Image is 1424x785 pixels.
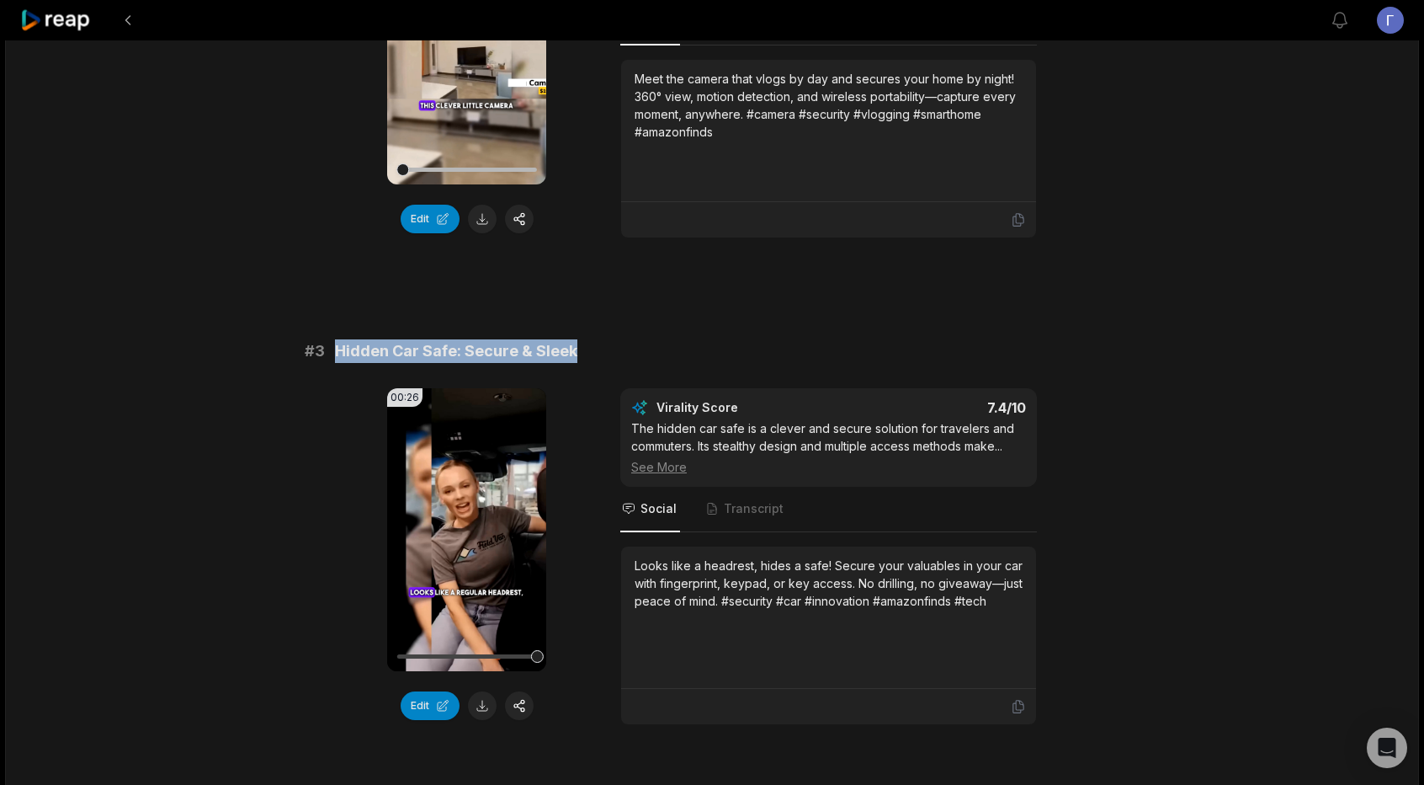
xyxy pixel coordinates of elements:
span: Hidden Car Safe: Secure & Sleek [335,339,577,363]
button: Edit [401,205,460,233]
div: The hidden car safe is a clever and secure solution for travelers and commuters. Its stealthy des... [631,419,1026,476]
nav: Tabs [620,487,1037,532]
span: Transcript [724,500,784,517]
span: # 3 [305,339,325,363]
div: Meet the camera that vlogs by day and secures your home by night! 360° view, motion detection, an... [635,70,1023,141]
div: Virality Score [656,399,837,416]
div: 7.4 /10 [846,399,1027,416]
div: Open Intercom Messenger [1367,728,1407,768]
button: Edit [401,692,460,720]
span: Social [640,500,677,517]
div: See More [631,458,1026,476]
div: Looks like a headrest, hides a safe! Secure your valuables in your car with fingerprint, keypad, ... [635,557,1023,610]
video: Your browser does not support mp4 format. [387,388,546,671]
